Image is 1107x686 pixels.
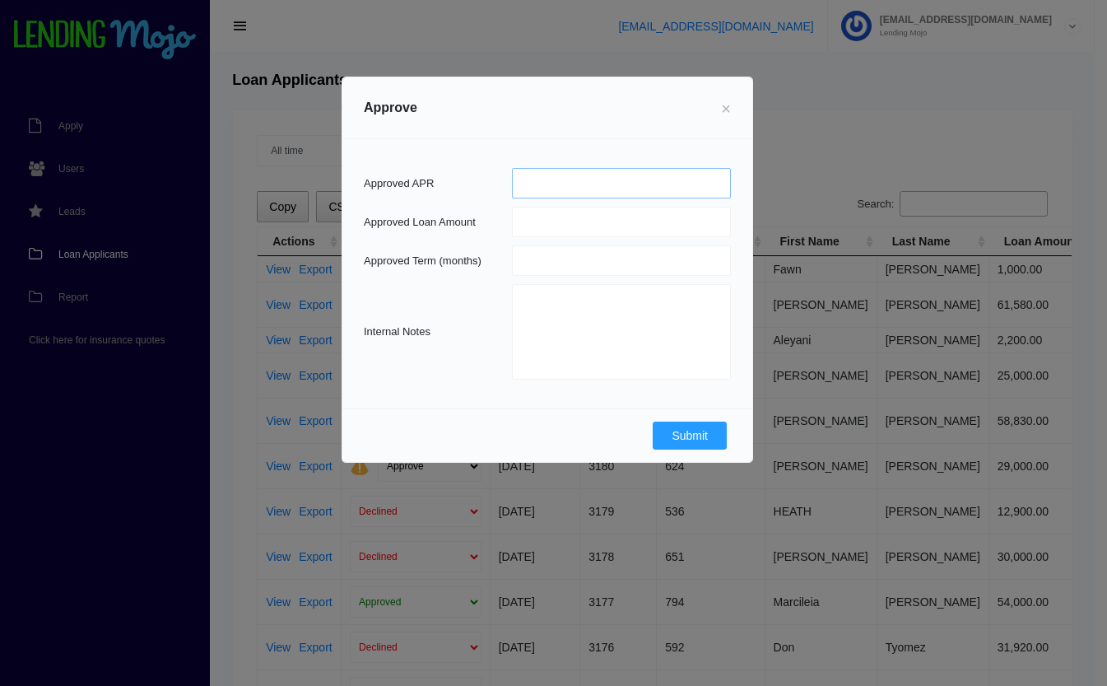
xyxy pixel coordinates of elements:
[364,214,512,231] div: Approved Loan Amount
[364,98,417,118] h5: Approve
[708,85,744,131] button: ×
[721,100,731,118] span: ×
[653,422,727,450] button: Submit
[364,324,512,340] div: Internal Notes
[364,175,512,192] div: Approved APR
[364,253,512,269] div: Approved Term (months)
